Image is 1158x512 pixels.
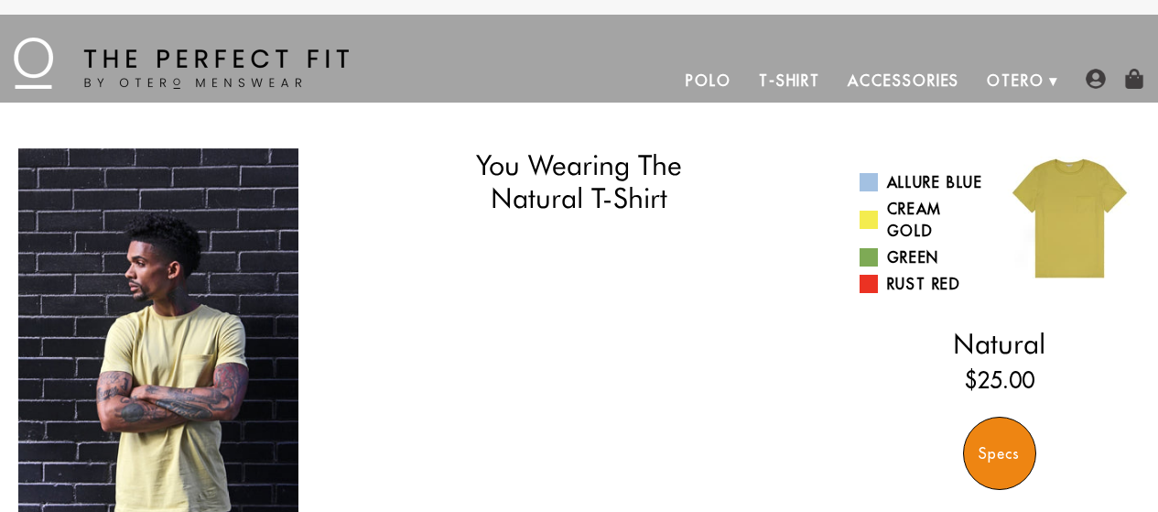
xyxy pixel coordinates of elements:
img: The Perfect Fit - by Otero Menswear - Logo [14,38,349,89]
a: Rust Red [860,273,986,295]
div: Specs [963,417,1036,490]
a: Polo [672,59,745,103]
a: Otero [973,59,1058,103]
img: shopping-bag-icon.png [1124,69,1144,89]
h1: You Wearing The Natural T-Shirt [394,148,763,215]
img: 08.jpg [1000,148,1140,289]
a: Accessories [834,59,973,103]
img: user-account-icon.png [1086,69,1106,89]
a: Green [860,246,986,268]
a: T-Shirt [745,59,834,103]
a: Allure Blue [860,171,986,193]
a: Cream Gold [860,198,986,242]
h2: Natural [860,327,1140,360]
ins: $25.00 [965,364,1034,397]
